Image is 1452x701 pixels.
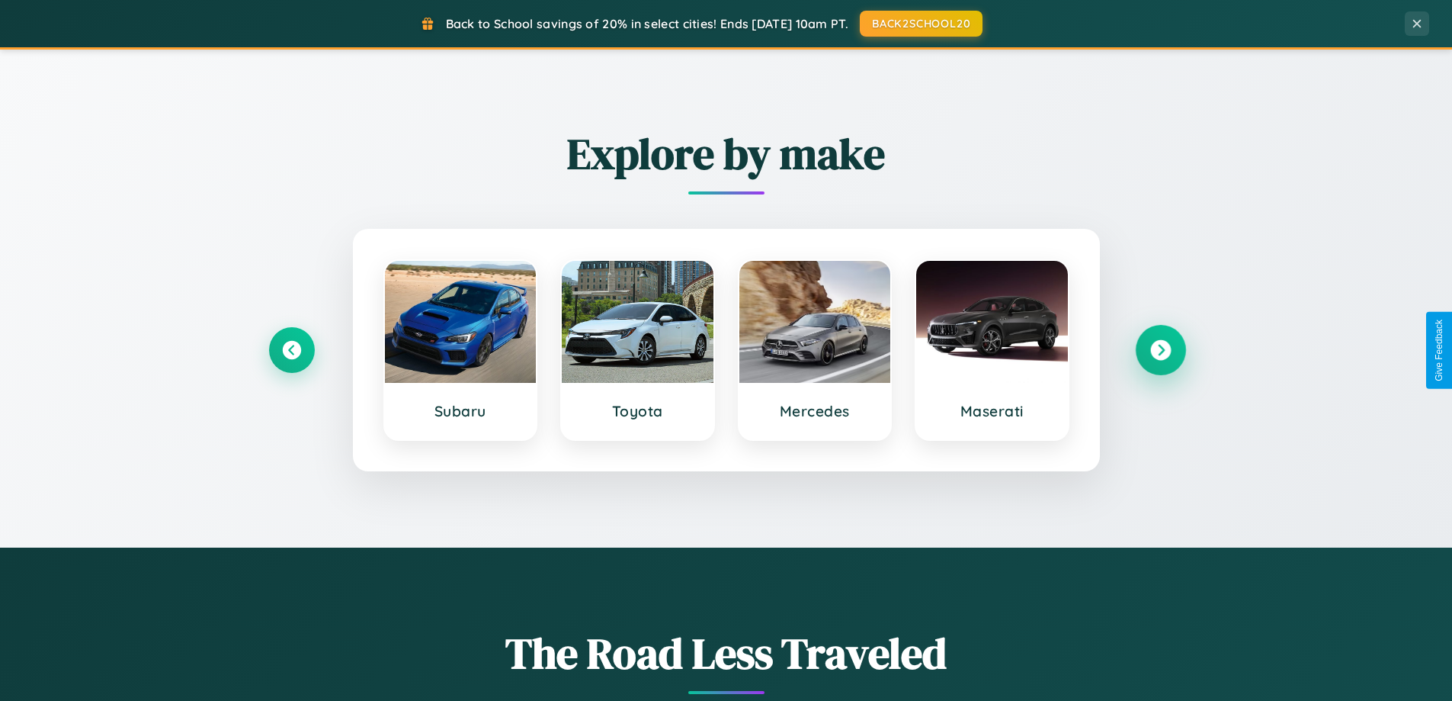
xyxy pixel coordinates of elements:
[755,402,876,420] h3: Mercedes
[860,11,982,37] button: BACK2SCHOOL20
[446,16,848,31] span: Back to School savings of 20% in select cities! Ends [DATE] 10am PT.
[269,624,1184,683] h1: The Road Less Traveled
[269,124,1184,183] h2: Explore by make
[1434,320,1444,381] div: Give Feedback
[577,402,698,420] h3: Toyota
[400,402,521,420] h3: Subaru
[931,402,1053,420] h3: Maserati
